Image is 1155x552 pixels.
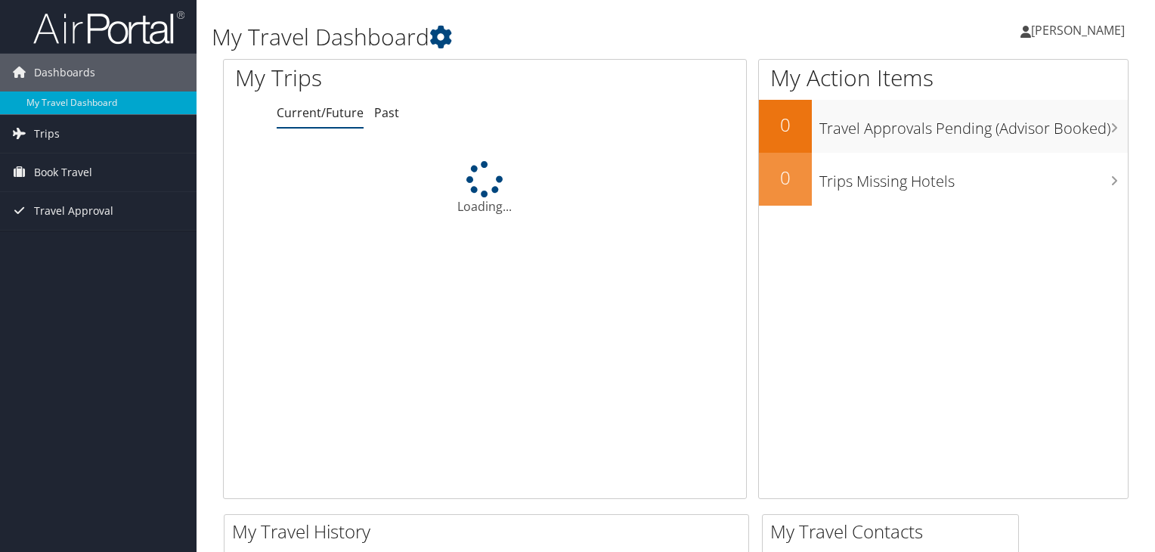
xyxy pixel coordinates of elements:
span: Trips [34,115,60,153]
h1: My Travel Dashboard [212,21,831,53]
a: Current/Future [277,104,364,121]
a: 0Trips Missing Hotels [759,153,1128,206]
span: [PERSON_NAME] [1031,22,1125,39]
h1: My Trips [235,62,517,94]
a: 0Travel Approvals Pending (Advisor Booked) [759,100,1128,153]
h1: My Action Items [759,62,1128,94]
h2: 0 [759,165,812,191]
div: Loading... [224,161,746,216]
span: Travel Approval [34,192,113,230]
h3: Travel Approvals Pending (Advisor Booked) [819,110,1128,139]
h2: My Travel Contacts [770,519,1018,544]
span: Dashboards [34,54,95,91]
h2: 0 [759,112,812,138]
img: airportal-logo.png [33,10,184,45]
h2: My Travel History [232,519,748,544]
a: [PERSON_NAME] [1020,8,1140,53]
a: Past [374,104,399,121]
h3: Trips Missing Hotels [819,163,1128,192]
span: Book Travel [34,154,92,191]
